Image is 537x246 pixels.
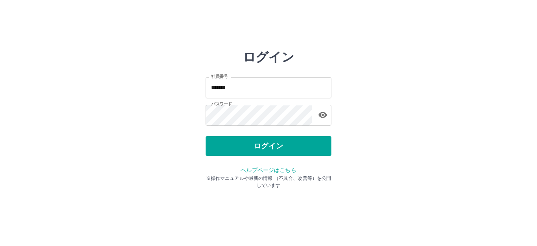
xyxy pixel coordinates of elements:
a: ヘルプページはこちら [241,167,296,173]
p: ※操作マニュアルや最新の情報 （不具合、改善等）を公開しています [206,175,331,189]
label: 社員番号 [211,74,228,80]
label: パスワード [211,101,232,107]
button: ログイン [206,136,331,156]
h2: ログイン [243,50,294,65]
